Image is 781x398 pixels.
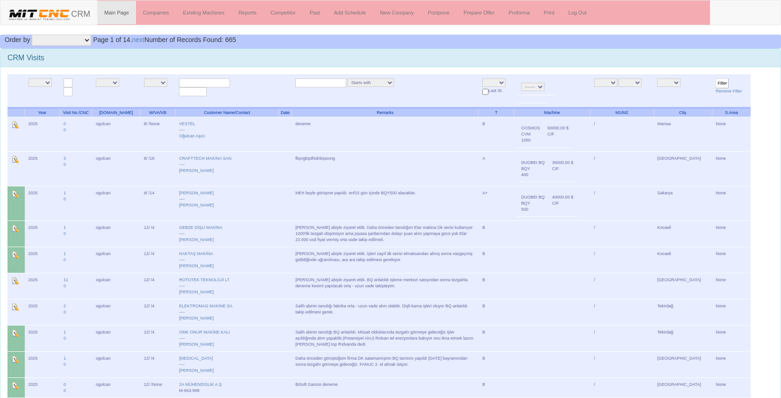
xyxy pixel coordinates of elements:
[11,277,19,284] img: Edit
[712,351,750,377] td: None
[302,1,327,24] a: Past
[479,108,514,117] th: T
[292,220,479,247] td: [PERSON_NAME] abiyle ziyaret ettik. Daha önceden tanıdığım Elar makina Dk serisi kullanıyor 1000'...
[179,290,214,294] a: [PERSON_NAME]
[179,168,214,173] a: [PERSON_NAME]
[64,225,66,230] a: 1
[373,1,421,24] a: New Company
[327,1,373,24] a: Add Schedule
[64,197,66,201] a: 0
[292,273,479,299] td: [PERSON_NAME] abiyle ziyaret ettik. BQ anlatıldı işleme merkezi satışından sonra tezgahta deneme ...
[179,203,214,207] a: [PERSON_NAME]
[175,220,279,247] td: ----
[292,151,479,186] td: fkşngbşdfsdnbşsoıng
[140,108,175,117] th: W/VA/VB
[292,186,479,220] td: MErt beyle görüşme yapıldı. enf15 gün içinde BQY500 alacaklar.
[132,36,144,43] a: next
[97,1,136,24] a: Main Page
[712,186,750,220] td: None
[92,299,140,325] td: ogulcan
[92,220,140,247] td: ogulcan
[712,325,750,351] td: None
[11,156,19,163] img: Edit
[179,263,214,268] a: [PERSON_NAME]
[140,351,175,377] td: 12/ /4
[175,247,279,273] td: ----
[175,151,279,186] td: ----
[517,121,544,147] td: COSMOS CVM 1050
[264,1,303,24] a: Competitor
[92,325,140,351] td: ogulcan
[653,220,712,247] td: Kocaeli
[176,1,232,24] a: Existing Machines
[590,186,653,220] td: /
[479,377,514,398] td: B
[140,247,175,273] td: 12/ /4
[653,299,712,325] td: Tekirdağ
[479,117,514,151] td: B
[479,220,514,247] td: B
[25,220,60,247] td: 2025
[140,377,175,398] td: 12/ /None
[561,1,594,24] a: Log Out
[11,382,19,389] img: Edit
[517,156,548,182] td: DUOBEI BQ BQY 400
[64,121,66,126] a: 0
[11,329,19,337] img: Edit
[712,273,750,299] td: None
[64,257,66,262] a: 0
[11,225,19,232] img: Edit
[179,156,231,161] a: CRAFTTECH MAKİNA SAN
[64,156,66,161] a: 3
[92,151,140,186] td: ogulcan
[421,1,456,24] a: Postpone
[175,299,279,325] td: ----
[140,117,175,151] td: 8/ /None
[590,247,653,273] td: /
[175,273,279,299] td: ----
[64,251,66,256] a: 1
[479,74,514,108] td: Last St.
[64,330,66,334] a: 1
[64,277,68,282] a: 11
[292,325,479,351] td: Salih abinin tanıdığı BQ anlatıldı. Müsait olduklarında tezgahı görmeye gideceğiz işler açıldığın...
[292,299,479,325] td: Salih abinin tanıdığı fabrika orta - uzun vade alım olabilir. Dişli-kama işleri oluyor BQ anlatıl...
[175,351,279,377] td: ----
[92,186,140,220] td: ogulcan
[479,186,514,220] td: A+
[136,1,176,24] a: Companies
[179,382,222,387] a: 2A MÜHENDİSLİK A.Ş
[653,108,712,117] th: City
[292,351,479,377] td: Daha önceden görüştüğüm firma DK satamamıştım BQ tanıtımı yapıldı [DATE] bayramından sonra tezgah...
[64,162,66,167] a: 0
[25,186,60,220] td: 2025
[64,382,66,387] a: 0
[140,151,175,186] td: 8/ /16
[7,7,71,21] img: header.png
[60,108,92,117] th: Visit No./CNC
[716,89,742,93] a: Remove Filter
[292,117,479,151] td: deneme
[11,190,19,198] img: Edit
[279,108,291,117] th: Date
[0,0,97,24] a: CRM
[179,368,214,373] a: [PERSON_NAME]
[712,247,750,273] td: None
[140,220,175,247] td: 12/ /4
[712,151,750,186] td: None
[712,299,750,325] td: None
[590,351,653,377] td: /
[64,356,66,361] a: 1
[179,225,222,230] a: GEBZE DİŞLİ MAKİNA
[140,325,175,351] td: 12/ /4
[179,134,205,138] a: Oğulcan Aşıcı
[548,156,577,182] td: 35000.00 $ CIF
[25,351,60,377] td: 2025
[548,190,577,216] td: 40000.00 $ CIF
[179,237,214,242] a: [PERSON_NAME]
[64,336,66,341] a: 0
[179,121,195,126] a: VESTEL
[92,108,140,117] th: [DOMAIN_NAME]
[140,273,175,299] td: 12/ /4
[479,325,514,351] td: B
